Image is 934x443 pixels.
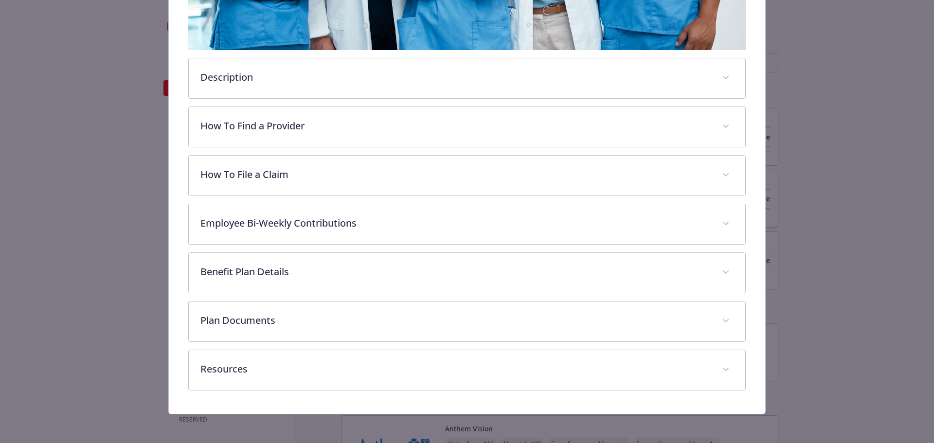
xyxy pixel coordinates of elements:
[200,216,711,230] p: Employee Bi-Weekly Contributions
[200,362,711,376] p: Resources
[189,253,746,293] div: Benefit Plan Details
[189,156,746,195] div: How To File a Claim
[189,350,746,390] div: Resources
[200,167,711,182] p: How To File a Claim
[200,70,711,85] p: Description
[189,204,746,244] div: Employee Bi-Weekly Contributions
[189,58,746,98] div: Description
[200,265,711,279] p: Benefit Plan Details
[189,301,746,341] div: Plan Documents
[200,119,711,133] p: How To Find a Provider
[189,107,746,147] div: How To Find a Provider
[200,313,711,328] p: Plan Documents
